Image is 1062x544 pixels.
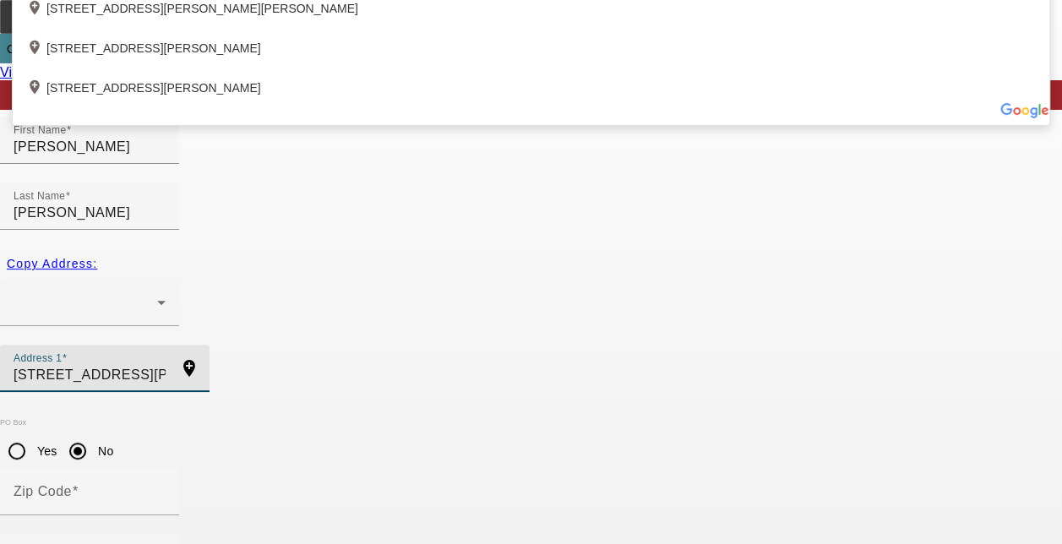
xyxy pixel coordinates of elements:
[26,39,46,59] mat-icon: add_location
[14,484,72,498] mat-label: Zip Code
[14,124,66,135] mat-label: First Name
[999,103,1049,118] img: Powered by Google
[169,358,210,378] mat-icon: add_location
[26,79,46,99] mat-icon: add_location
[14,352,62,363] mat-label: Address 1
[7,257,97,270] span: Copy Address:
[13,24,1049,63] div: [STREET_ADDRESS][PERSON_NAME]
[95,443,113,460] label: No
[34,443,57,460] label: Yes
[14,190,65,201] mat-label: Last Name
[7,42,485,56] span: Opportunity / 102500029 / coastal transport & Concierge / [PERSON_NAME]
[13,63,1049,103] div: [STREET_ADDRESS][PERSON_NAME]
